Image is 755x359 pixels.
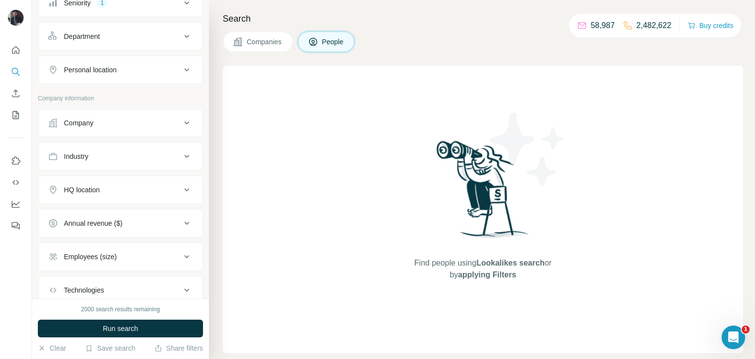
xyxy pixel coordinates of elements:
[483,105,572,194] img: Surfe Illustration - Stars
[458,270,516,279] span: applying Filters
[637,20,671,31] p: 2,482,622
[38,25,203,48] button: Department
[8,85,24,102] button: Enrich CSV
[64,151,88,161] div: Industry
[64,65,116,75] div: Personal location
[38,211,203,235] button: Annual revenue ($)
[8,10,24,26] img: Avatar
[64,218,122,228] div: Annual revenue ($)
[64,252,116,262] div: Employees (size)
[38,245,203,269] button: Employees (size)
[476,259,545,267] span: Lookalikes search
[591,20,615,31] p: 58,987
[223,12,743,26] h4: Search
[742,326,750,333] span: 1
[247,37,283,47] span: Companies
[38,278,203,302] button: Technologies
[8,217,24,235] button: Feedback
[38,320,203,337] button: Run search
[8,63,24,81] button: Search
[85,343,135,353] button: Save search
[404,257,561,281] span: Find people using or by
[8,174,24,191] button: Use Surfe API
[722,326,745,349] iframe: Intercom live chat
[38,94,203,103] p: Company information
[8,152,24,170] button: Use Surfe on LinkedIn
[8,41,24,59] button: Quick start
[81,305,160,314] div: 2000 search results remaining
[154,343,203,353] button: Share filters
[64,31,100,41] div: Department
[38,178,203,202] button: HQ location
[38,343,66,353] button: Clear
[64,285,104,295] div: Technologies
[322,37,345,47] span: People
[432,138,534,248] img: Surfe Illustration - Woman searching with binoculars
[38,58,203,82] button: Personal location
[8,106,24,124] button: My lists
[38,145,203,168] button: Industry
[38,111,203,135] button: Company
[64,118,93,128] div: Company
[64,185,100,195] div: HQ location
[8,195,24,213] button: Dashboard
[688,19,733,32] button: Buy credits
[103,324,138,333] span: Run search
